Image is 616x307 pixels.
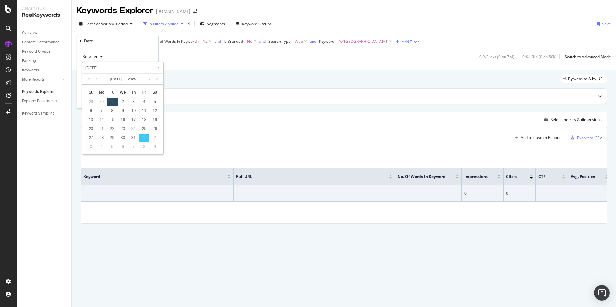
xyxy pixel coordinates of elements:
[102,21,128,27] span: vs Prev. Period
[107,107,118,115] div: 8
[319,39,334,44] span: Keyword
[464,174,488,180] span: Impressions
[86,115,96,124] td: July 13, 2025
[22,48,51,55] div: Keyword Groups
[22,30,37,36] div: Overview
[125,74,139,85] a: 2025
[149,133,160,142] td: August 2, 2025
[512,133,560,143] button: Add to Custom Report
[139,116,149,124] div: 18
[96,142,107,151] td: August 4, 2025
[339,37,388,46] span: ^.*[GEOGRAPHIC_DATA]*$
[149,97,160,106] td: July 5, 2025
[86,98,96,106] div: 29
[118,125,128,133] div: 23
[149,106,160,115] td: July 12, 2025
[565,54,611,60] div: Switch to Advanced Mode
[118,89,128,95] span: We
[398,174,446,180] span: No. of Words in Keyword
[402,39,419,44] div: Add Filter
[107,106,118,115] td: July 8, 2025
[139,133,149,142] td: August 1, 2025
[86,97,96,106] td: June 29, 2025
[149,89,160,95] span: Sa
[96,107,107,115] div: 7
[86,88,96,97] th: Sun
[562,51,611,62] button: Switch to Advanced Mode
[197,39,202,44] span: >=
[118,143,128,151] div: 6
[149,115,160,124] td: July 19, 2025
[139,124,149,133] td: July 25, 2025
[214,38,221,44] button: and
[86,89,96,95] span: Su
[96,116,107,124] div: 14
[149,98,160,106] div: 5
[149,88,160,97] th: Sat
[86,143,96,151] div: 3
[139,89,149,95] span: Fr
[393,38,419,45] button: Add Filter
[128,98,139,106] div: 3
[22,88,54,95] div: Keywords Explorer
[310,38,316,44] button: and
[214,39,221,44] div: and
[22,98,57,105] div: Explorer Bookmarks
[153,39,197,44] span: No. of Words in Keyword
[107,143,118,151] div: 5
[506,191,533,196] div: 0
[193,9,197,14] div: arrow-right-arrow-left
[118,116,128,124] div: 16
[107,98,118,106] div: 1
[118,106,128,115] td: July 9, 2025
[22,48,67,55] a: Keyword Groups
[118,115,128,124] td: July 16, 2025
[128,133,139,142] td: July 31, 2025
[244,39,246,44] span: =
[464,191,501,196] div: 0
[571,174,595,180] span: Avg. Position
[118,97,128,106] td: July 2, 2025
[594,19,611,29] button: Save
[128,106,139,115] td: July 10, 2025
[128,107,139,115] div: 10
[128,115,139,124] td: July 17, 2025
[149,142,160,151] td: August 9, 2025
[118,142,128,151] td: August 6, 2025
[22,67,67,74] a: Keywords
[96,88,107,97] th: Mon
[139,107,149,115] div: 11
[82,54,98,59] span: Between
[22,39,59,46] div: Content Performance
[149,107,160,115] div: 12
[128,88,139,97] th: Thu
[521,136,560,140] div: Add to Custom Report
[259,38,266,44] button: and
[203,37,207,46] span: 12
[594,285,610,301] div: Open Intercom Messenger
[86,134,96,142] div: 27
[83,174,218,180] span: Keyword
[22,110,55,117] div: Keyword Sampling
[233,19,274,29] button: Keyword Groups
[149,125,160,133] div: 26
[149,116,160,124] div: 19
[139,143,149,151] div: 8
[139,88,149,97] th: Fri
[118,124,128,133] td: July 23, 2025
[107,97,118,106] td: July 1, 2025
[96,124,107,133] td: July 21, 2025
[96,106,107,115] td: July 7, 2025
[139,98,149,106] div: 4
[22,110,67,117] a: Keyword Sampling
[186,21,192,27] div: times
[107,89,118,95] span: Tu
[96,143,107,151] div: 4
[22,39,67,46] a: Content Performance
[86,107,96,115] div: 6
[141,19,186,29] button: 5 Filters Applied
[154,74,160,85] a: Next year (Control + right)
[22,12,66,19] div: RealKeywords
[107,74,125,85] a: [DATE]
[86,74,92,85] a: Last year (Control + left)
